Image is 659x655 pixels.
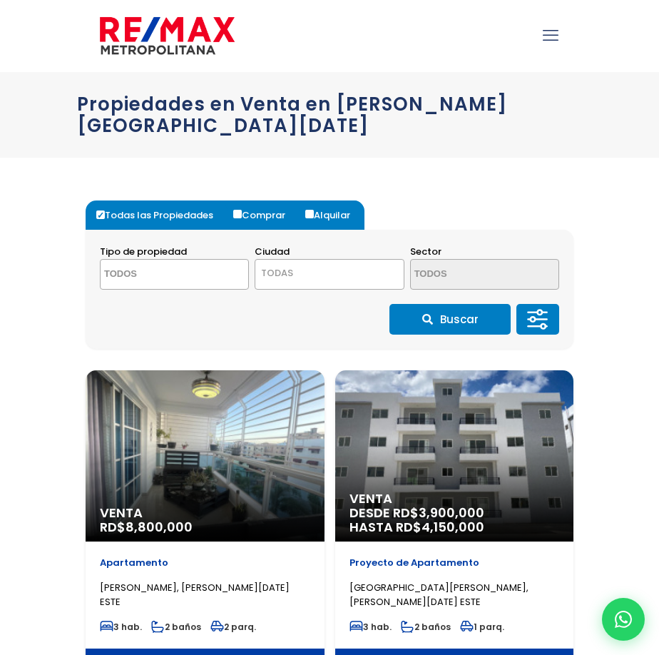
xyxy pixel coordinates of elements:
textarea: Search [101,260,222,290]
span: 1 parq. [460,621,504,633]
span: Sector [410,245,441,258]
span: 2 parq. [210,621,256,633]
input: Alquilar [305,210,314,218]
span: RD$ [100,518,193,536]
span: 3,900,000 [419,504,484,522]
img: remax-metropolitana-logo [100,14,235,57]
input: Comprar [233,210,242,218]
span: 2 baños [151,621,201,633]
span: Venta [100,506,310,520]
a: mobile menu [538,24,563,48]
span: 4,150,000 [422,518,484,536]
p: Apartamento [100,556,310,570]
span: HASTA RD$ [349,520,560,534]
span: DESDE RD$ [349,506,560,534]
label: Todas las Propiedades [93,200,228,230]
label: Alquilar [302,200,364,230]
span: Venta [349,492,560,506]
span: 8,800,000 [126,518,193,536]
span: 2 baños [401,621,451,633]
span: 3 hab. [100,621,142,633]
h1: Propiedades en Venta en [PERSON_NAME][GEOGRAPHIC_DATA][DATE] [77,93,582,136]
span: TODAS [255,263,403,283]
p: Proyecto de Apartamento [349,556,560,570]
span: Ciudad [255,245,290,258]
span: [PERSON_NAME], [PERSON_NAME][DATE] ESTE [100,581,290,609]
span: TODAS [255,259,404,290]
label: Comprar [230,200,300,230]
span: [GEOGRAPHIC_DATA][PERSON_NAME], [PERSON_NAME][DATE] ESTE [349,581,528,609]
span: TODAS [261,266,293,280]
button: Buscar [389,304,511,335]
input: Todas las Propiedades [96,210,105,219]
span: Tipo de propiedad [100,245,187,258]
textarea: Search [411,260,532,290]
span: 3 hab. [349,621,392,633]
